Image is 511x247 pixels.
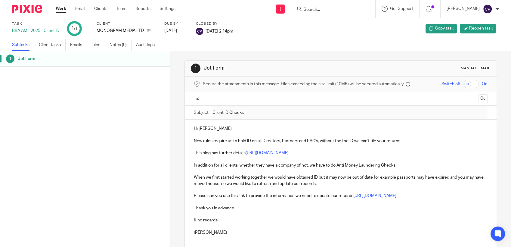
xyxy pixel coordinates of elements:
[246,151,289,155] a: [URL][DOMAIN_NAME]
[426,24,457,33] a: Copy task
[75,6,85,12] a: Email
[136,39,159,51] a: Audit logs
[12,28,60,34] div: BBA AML 2025 - Client ID
[203,81,404,87] span: Secure the attachments in this message. Files exceeding the size limit (10MB) will be secured aut...
[303,7,357,13] input: Search
[97,21,157,26] label: Client
[56,6,66,12] a: Work
[194,217,488,223] p: Kind regards
[196,28,203,35] img: svg%3E
[18,54,115,63] h1: Jot Form
[71,25,77,32] div: 1
[191,64,200,73] div: 1
[460,24,496,33] a: Reopen task
[116,6,126,12] a: Team
[194,110,209,116] label: Subject:
[12,21,60,26] label: Task
[447,6,480,12] p: [PERSON_NAME]
[135,6,150,12] a: Reports
[194,174,488,187] p: When we first started working together we would have obtained ID but it may now be out of date fo...
[94,6,107,12] a: Clients
[390,7,413,11] span: Get Support
[204,65,354,71] h1: Jot Form
[110,39,132,51] a: Notes (0)
[39,39,66,51] a: Client tasks
[194,162,488,168] p: In addition for all clients, whether they have a company of not, we have to do Anti Money Launder...
[194,205,488,211] p: Thank you in advance
[164,28,188,34] div: [DATE]
[353,194,396,198] a: [URL][DOMAIN_NAME]
[74,27,77,30] small: /1
[6,55,14,63] div: 1
[194,138,488,144] p: New rules require us to hold ID on all Directors, Partners and PSC's, without the the ID we can't...
[206,29,233,33] span: [DATE] 2:14pm
[97,28,144,34] p: MONOGRAM MEDIA LTD
[194,193,488,199] p: Please can you use this link to provide the information we need to update our records
[461,66,491,71] div: Manual email
[483,4,492,14] img: svg%3E
[194,126,488,132] p: Hi [PERSON_NAME]
[159,6,175,12] a: Settings
[194,230,488,236] p: [PERSON_NAME]
[482,81,488,87] span: On
[435,25,454,31] span: Copy task
[441,81,460,87] span: Switch off
[12,5,42,13] img: Pixie
[469,25,493,31] span: Reopen task
[91,39,105,51] a: Files
[194,96,200,102] label: To:
[164,21,188,26] label: Due by
[196,21,233,26] label: Closed by
[70,39,87,51] a: Emails
[12,39,34,51] a: Subtasks
[194,150,488,156] p: This blog has further details
[478,94,488,103] button: Cc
